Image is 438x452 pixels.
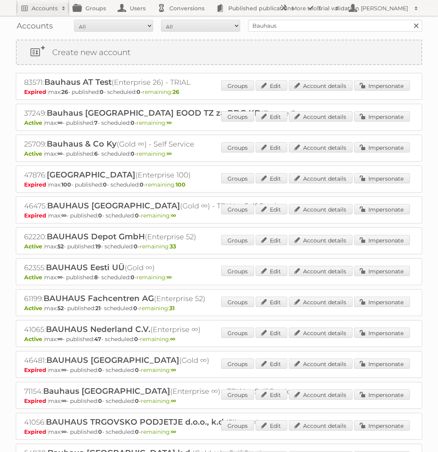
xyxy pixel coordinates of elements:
[167,274,172,281] strong: ∞
[24,294,301,304] h2: 61199: (Enterprise 52)
[94,336,101,343] strong: 47
[24,336,44,343] span: Active
[133,305,137,312] strong: 0
[24,88,414,95] p: max: - published: - scheduled: -
[167,119,172,126] strong: ∞
[24,305,44,312] span: Active
[141,428,176,435] span: remaining:
[146,181,186,188] span: remaining:
[289,80,353,91] a: Account details
[140,243,176,250] span: remaining:
[221,235,254,245] a: Groups
[24,274,414,281] p: max: - published: - scheduled: -
[221,359,254,369] a: Groups
[221,420,254,431] a: Groups
[169,305,174,312] strong: 31
[24,139,301,149] h2: 25709: (Gold ∞) - Self Service
[47,170,135,179] span: [GEOGRAPHIC_DATA]
[176,181,186,188] strong: 100
[170,243,176,250] strong: 33
[135,212,139,219] strong: 0
[24,274,44,281] span: Active
[94,150,98,157] strong: 6
[221,173,254,183] a: Groups
[46,417,226,427] span: BAUHAUS TRGOVSKO PODJETJE d.o.o., k.d.
[24,119,414,126] p: max: - published: - scheduled: -
[32,4,58,12] h2: Accounts
[24,201,301,211] h2: 46475: (Gold ∞) - TRIAL - Self Service
[137,119,172,126] span: remaining:
[221,80,254,91] a: Groups
[94,274,98,281] strong: 8
[131,274,135,281] strong: 0
[354,420,410,431] a: Impersonate
[24,263,301,273] h2: 62355: (Gold ∞)
[354,142,410,153] a: Impersonate
[140,336,175,343] span: remaining:
[24,88,48,95] span: Expired
[221,297,254,307] a: Groups
[94,119,98,126] strong: 7
[135,397,139,404] strong: 0
[98,428,102,435] strong: 0
[95,243,101,250] strong: 19
[256,297,287,307] a: Edit
[256,173,287,183] a: Edit
[171,366,176,374] strong: ∞
[24,397,414,404] p: max: - published: - scheduled: -
[24,428,414,435] p: max: - published: - scheduled: -
[289,266,353,276] a: Account details
[46,263,125,272] span: BAUHAUS Eesti UÜ
[221,111,254,122] a: Groups
[256,266,287,276] a: Edit
[289,204,353,214] a: Account details
[354,204,410,214] a: Impersonate
[134,336,138,343] strong: 0
[359,4,410,12] h2: [PERSON_NAME]
[61,181,71,188] strong: 100
[24,324,301,335] h2: 41065: (Enterprise ∞)
[24,212,48,219] span: Expired
[354,328,410,338] a: Impersonate
[61,366,66,374] strong: ∞
[289,142,353,153] a: Account details
[57,274,63,281] strong: ∞
[24,181,414,188] p: max: - published: - scheduled: -
[57,150,63,157] strong: ∞
[17,40,421,64] a: Create new account
[135,366,139,374] strong: 0
[140,181,144,188] strong: 0
[289,297,353,307] a: Account details
[256,389,287,400] a: Edit
[61,428,66,435] strong: ∞
[139,305,174,312] span: remaining:
[57,305,64,312] strong: 52
[98,397,102,404] strong: 0
[24,366,414,374] p: max: - published: - scheduled: -
[289,328,353,338] a: Account details
[141,212,176,219] span: remaining:
[141,366,176,374] span: remaining:
[24,150,44,157] span: Active
[24,386,301,397] h2: 71154: (Enterprise ∞) - TRIAL - Self Service
[44,77,112,87] span: Bauhaus AT Test
[256,204,287,214] a: Edit
[354,173,410,183] a: Impersonate
[167,150,172,157] strong: ∞
[24,243,414,250] p: max: - published: - scheduled: -
[47,108,261,118] span: Bauhaus [GEOGRAPHIC_DATA] EOOD TZ za RDG KD
[98,212,102,219] strong: 0
[289,359,353,369] a: Account details
[131,119,135,126] strong: 0
[24,232,301,242] h2: 62220: (Enterprise 52)
[103,181,107,188] strong: 0
[61,397,66,404] strong: ∞
[61,212,66,219] strong: ∞
[221,328,254,338] a: Groups
[24,355,301,366] h2: 46481: (Gold ∞)
[95,305,100,312] strong: 21
[98,366,102,374] strong: 0
[354,297,410,307] a: Impersonate
[289,420,353,431] a: Account details
[137,88,140,95] strong: 0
